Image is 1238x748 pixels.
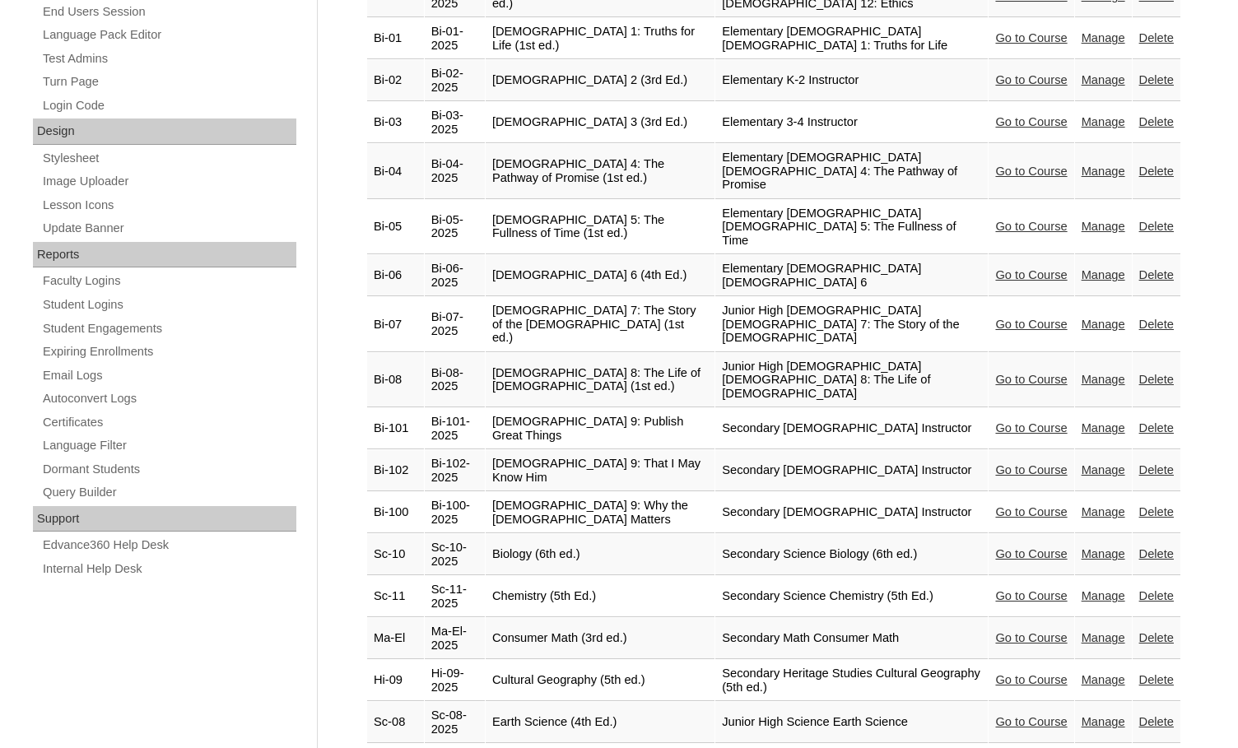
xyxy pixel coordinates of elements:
[995,373,1067,386] a: Go to Course
[1139,73,1174,86] a: Delete
[367,18,424,59] td: Bi-01
[486,534,714,575] td: Biology (6th ed.)
[715,408,988,449] td: Secondary [DEMOGRAPHIC_DATA] Instructor
[995,547,1067,560] a: Go to Course
[425,102,485,143] td: Bi-03-2025
[41,482,296,503] a: Query Builder
[715,702,988,743] td: Junior High Science Earth Science
[1082,268,1125,281] a: Manage
[486,492,714,533] td: [DEMOGRAPHIC_DATA] 9: Why the [DEMOGRAPHIC_DATA] Matters
[425,408,485,449] td: Bi-101-2025
[995,421,1067,434] a: Go to Course
[1082,505,1125,518] a: Manage
[486,255,714,296] td: [DEMOGRAPHIC_DATA] 6 (4th Ed.)
[1082,547,1125,560] a: Manage
[715,255,988,296] td: Elementary [DEMOGRAPHIC_DATA] [DEMOGRAPHIC_DATA] 6
[41,459,296,480] a: Dormant Students
[425,353,485,408] td: Bi-08-2025
[715,660,988,701] td: Secondary Heritage Studies Cultural Geography (5th ed.)
[41,435,296,456] a: Language Filter
[715,18,988,59] td: Elementary [DEMOGRAPHIC_DATA] [DEMOGRAPHIC_DATA] 1: Truths for Life
[995,31,1067,44] a: Go to Course
[1139,715,1174,728] a: Delete
[41,535,296,555] a: Edvance360 Help Desk
[995,673,1067,686] a: Go to Course
[486,60,714,101] td: [DEMOGRAPHIC_DATA] 2 (3rd Ed.)
[1082,463,1125,476] a: Manage
[486,702,714,743] td: Earth Science (4th Ed.)
[1139,373,1174,386] a: Delete
[425,702,485,743] td: Sc-08-2025
[41,95,296,116] a: Login Code
[41,218,296,239] a: Update Banner
[1139,115,1174,128] a: Delete
[1139,463,1174,476] a: Delete
[486,618,714,659] td: Consumer Math (3rd ed.)
[41,341,296,362] a: Expiring Enrollments
[486,660,714,701] td: Cultural Geography (5th ed.)
[715,450,988,491] td: Secondary [DEMOGRAPHIC_DATA] Instructor
[995,268,1067,281] a: Go to Course
[425,660,485,701] td: Hi-09-2025
[41,295,296,315] a: Student Logins
[486,144,714,199] td: [DEMOGRAPHIC_DATA] 4: The Pathway of Promise (1st ed.)
[1139,505,1174,518] a: Delete
[1082,115,1125,128] a: Manage
[1139,268,1174,281] a: Delete
[425,450,485,491] td: Bi-102-2025
[1082,589,1125,602] a: Manage
[995,73,1067,86] a: Go to Course
[41,318,296,339] a: Student Engagements
[367,660,424,701] td: Hi-09
[715,144,988,199] td: Elementary [DEMOGRAPHIC_DATA] [DEMOGRAPHIC_DATA] 4: The Pathway of Promise
[33,506,296,532] div: Support
[1139,165,1174,178] a: Delete
[41,412,296,433] a: Certificates
[715,297,988,352] td: Junior High [DEMOGRAPHIC_DATA] [DEMOGRAPHIC_DATA] 7: The Story of the [DEMOGRAPHIC_DATA]
[995,115,1067,128] a: Go to Course
[41,388,296,409] a: Autoconvert Logs
[33,118,296,145] div: Design
[715,492,988,533] td: Secondary [DEMOGRAPHIC_DATA] Instructor
[41,195,296,216] a: Lesson Icons
[995,505,1067,518] a: Go to Course
[1082,715,1125,728] a: Manage
[486,200,714,255] td: [DEMOGRAPHIC_DATA] 5: The Fullness of Time (1st ed.)
[1082,373,1125,386] a: Manage
[1139,631,1174,644] a: Delete
[1082,421,1125,434] a: Manage
[995,318,1067,331] a: Go to Course
[425,618,485,659] td: Ma-El-2025
[367,450,424,491] td: Bi-102
[41,148,296,169] a: Stylesheet
[367,255,424,296] td: Bi-06
[367,200,424,255] td: Bi-05
[1139,673,1174,686] a: Delete
[486,18,714,59] td: [DEMOGRAPHIC_DATA] 1: Truths for Life (1st ed.)
[1082,73,1125,86] a: Manage
[367,702,424,743] td: Sc-08
[367,297,424,352] td: Bi-07
[1082,165,1125,178] a: Manage
[995,220,1067,233] a: Go to Course
[1082,673,1125,686] a: Manage
[1082,631,1125,644] a: Manage
[1139,220,1174,233] a: Delete
[1082,220,1125,233] a: Manage
[486,408,714,449] td: [DEMOGRAPHIC_DATA] 9: Publish Great Things
[367,534,424,575] td: Sc-10
[715,534,988,575] td: Secondary Science Biology (6th ed.)
[425,255,485,296] td: Bi-06-2025
[367,576,424,617] td: Sc-11
[367,60,424,101] td: Bi-02
[425,297,485,352] td: Bi-07-2025
[425,200,485,255] td: Bi-05-2025
[41,171,296,192] a: Image Uploader
[486,102,714,143] td: [DEMOGRAPHIC_DATA] 3 (3rd Ed.)
[41,2,296,22] a: End Users Session
[995,165,1067,178] a: Go to Course
[41,271,296,291] a: Faculty Logins
[425,18,485,59] td: Bi-01-2025
[425,576,485,617] td: Sc-11-2025
[367,618,424,659] td: Ma-El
